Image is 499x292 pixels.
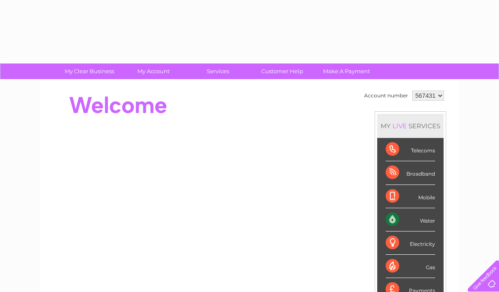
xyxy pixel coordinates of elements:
[183,63,253,79] a: Services
[55,63,124,79] a: My Clear Business
[386,231,435,255] div: Electricity
[386,161,435,185] div: Broadband
[377,114,444,138] div: MY SERVICES
[247,63,317,79] a: Customer Help
[386,255,435,278] div: Gas
[119,63,189,79] a: My Account
[312,63,381,79] a: Make A Payment
[362,88,410,103] td: Account number
[391,122,409,130] div: LIVE
[386,208,435,231] div: Water
[386,138,435,161] div: Telecoms
[386,185,435,208] div: Mobile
